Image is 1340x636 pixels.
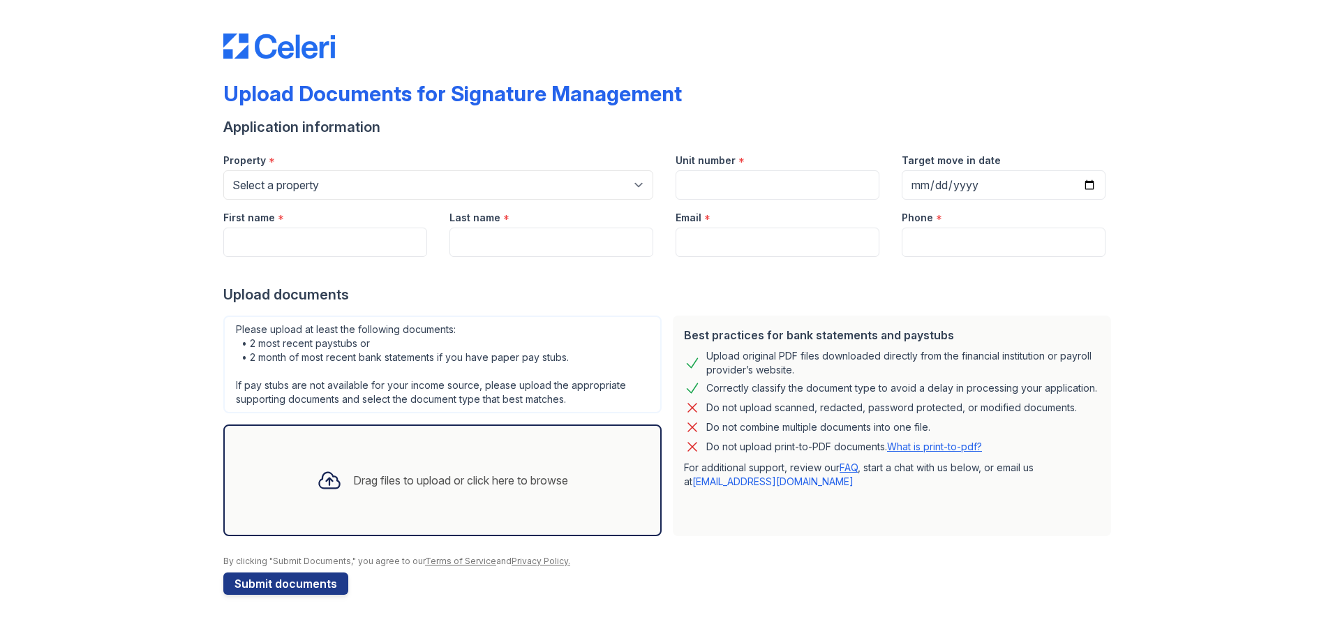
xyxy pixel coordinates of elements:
[223,34,335,59] img: CE_Logo_Blue-a8612792a0a2168367f1c8372b55b34899dd931a85d93a1a3d3e32e68fde9ad4.png
[449,211,500,225] label: Last name
[706,440,982,454] p: Do not upload print-to-PDF documents.
[887,441,982,452] a: What is print-to-pdf?
[512,556,570,566] a: Privacy Policy.
[676,211,701,225] label: Email
[223,285,1117,304] div: Upload documents
[223,81,682,106] div: Upload Documents for Signature Management
[840,461,858,473] a: FAQ
[706,349,1100,377] div: Upload original PDF files downloaded directly from the financial institution or payroll provider’...
[223,316,662,413] div: Please upload at least the following documents: • 2 most recent paystubs or • 2 month of most rec...
[223,154,266,168] label: Property
[223,556,1117,567] div: By clicking "Submit Documents," you agree to our and
[353,472,568,489] div: Drag files to upload or click here to browse
[425,556,496,566] a: Terms of Service
[223,211,275,225] label: First name
[692,475,854,487] a: [EMAIL_ADDRESS][DOMAIN_NAME]
[706,419,930,436] div: Do not combine multiple documents into one file.
[902,211,933,225] label: Phone
[902,154,1001,168] label: Target move in date
[676,154,736,168] label: Unit number
[706,380,1097,397] div: Correctly classify the document type to avoid a delay in processing your application.
[684,461,1100,489] p: For additional support, review our , start a chat with us below, or email us at
[684,327,1100,343] div: Best practices for bank statements and paystubs
[706,399,1077,416] div: Do not upload scanned, redacted, password protected, or modified documents.
[223,572,348,595] button: Submit documents
[223,117,1117,137] div: Application information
